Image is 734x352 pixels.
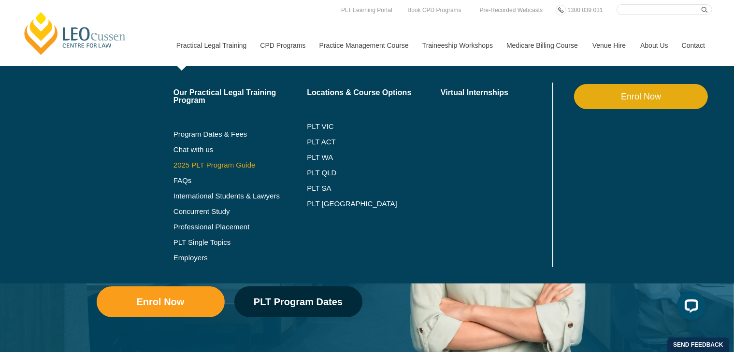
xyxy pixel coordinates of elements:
[173,161,283,169] a: 2025 PLT Program Guide
[441,89,550,97] a: Virtual Internships
[173,254,307,262] a: Employers
[169,25,253,66] a: Practical Legal Training
[253,25,312,66] a: CPD Programs
[477,5,546,15] a: Pre-Recorded Webcasts
[585,25,633,66] a: Venue Hire
[405,5,463,15] a: Book CPD Programs
[307,138,441,146] a: PLT ACT
[173,177,307,184] a: FAQs
[307,154,417,161] a: PLT WA
[22,11,129,56] a: [PERSON_NAME] Centre for Law
[565,5,605,15] a: 1300 039 031
[675,25,712,66] a: Contact
[137,297,185,307] span: Enrol Now
[173,192,307,200] a: International Students & Lawyers
[567,7,603,14] span: 1300 039 031
[574,84,708,109] a: Enrol Now
[307,123,441,130] a: PLT VIC
[307,169,441,177] a: PLT QLD
[339,5,395,15] a: PLT Learning Portal
[173,239,307,246] a: PLT Single Topics
[499,25,585,66] a: Medicare Billing Course
[254,297,343,307] span: PLT Program Dates
[633,25,675,66] a: About Us
[312,25,415,66] a: Practice Management Course
[307,200,441,208] a: PLT [GEOGRAPHIC_DATA]
[173,89,307,104] a: Our Practical Legal Training Program
[173,130,307,138] a: Program Dates & Fees
[173,146,307,154] a: Chat with us
[234,286,362,317] a: PLT Program Dates
[173,208,307,215] a: Concurrent Study
[307,184,441,192] a: PLT SA
[307,89,441,97] a: Locations & Course Options
[97,286,225,317] a: Enrol Now
[669,287,710,328] iframe: LiveChat chat widget
[415,25,499,66] a: Traineeship Workshops
[173,223,307,231] a: Professional Placement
